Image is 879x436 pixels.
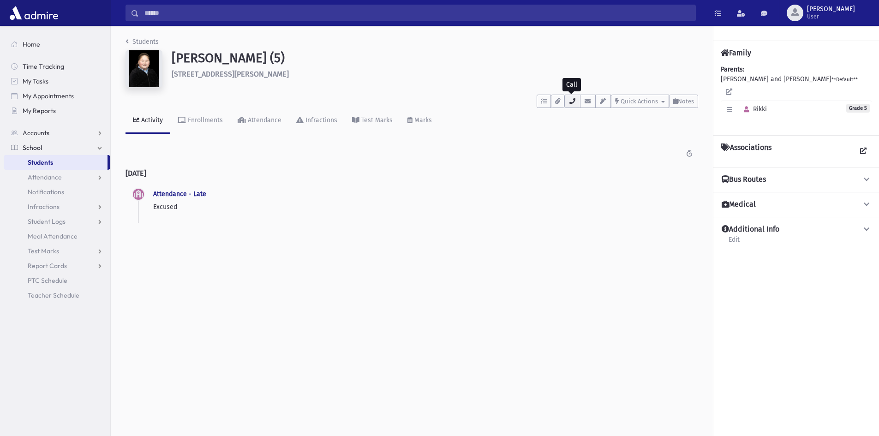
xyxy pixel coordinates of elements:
span: Attendance [28,173,62,181]
span: Report Cards [28,262,67,270]
h6: [STREET_ADDRESS][PERSON_NAME] [172,70,698,78]
a: Students [4,155,108,170]
button: Quick Actions [611,95,669,108]
span: Student Logs [28,217,66,226]
a: Accounts [4,125,110,140]
div: Activity [139,116,163,124]
h2: [DATE] [126,161,698,185]
span: Students [28,158,53,167]
img: AdmirePro [7,4,60,22]
a: Attendance [230,108,289,134]
div: Enrollments [186,116,223,124]
span: Quick Actions [621,98,658,105]
a: Infractions [289,108,345,134]
a: Edit [728,234,740,251]
span: Test Marks [28,247,59,255]
a: PTC Schedule [4,273,110,288]
span: Infractions [28,203,60,211]
h4: Associations [721,143,771,160]
img: 2Q== [126,50,162,87]
span: My Reports [23,107,56,115]
a: Student Logs [4,214,110,229]
a: My Appointments [4,89,110,103]
a: My Reports [4,103,110,118]
a: View all Associations [855,143,872,160]
h4: Family [721,48,751,57]
a: Home [4,37,110,52]
div: Test Marks [359,116,393,124]
a: Students [126,38,159,46]
h4: Medical [722,200,756,209]
a: Time Tracking [4,59,110,74]
div: Marks [413,116,432,124]
span: My Tasks [23,77,48,85]
span: Grade 5 [846,104,870,113]
h4: Bus Routes [722,175,766,185]
div: Infractions [304,116,337,124]
span: Time Tracking [23,62,64,71]
button: Medical [721,200,872,209]
h1: [PERSON_NAME] (5) [172,50,698,66]
button: Additional Info [721,225,872,234]
span: User [807,13,855,20]
span: Accounts [23,129,49,137]
input: Search [139,5,695,21]
a: Enrollments [170,108,230,134]
h4: Additional Info [722,225,779,234]
span: My Appointments [23,92,74,100]
span: Rikki [740,105,767,113]
a: Test Marks [345,108,400,134]
button: Bus Routes [721,175,872,185]
a: Marks [400,108,439,134]
div: Call [562,78,581,91]
p: Excused [153,202,691,212]
span: Notes [678,98,694,105]
a: Report Cards [4,258,110,273]
b: Parents: [721,66,744,73]
a: Meal Attendance [4,229,110,244]
button: Notes [669,95,698,108]
a: My Tasks [4,74,110,89]
a: Test Marks [4,244,110,258]
span: Meal Attendance [28,232,78,240]
span: School [23,143,42,152]
a: School [4,140,110,155]
a: Teacher Schedule [4,288,110,303]
a: Infractions [4,199,110,214]
span: [PERSON_NAME] [807,6,855,13]
span: Teacher Schedule [28,291,79,299]
a: Attendance [4,170,110,185]
span: Notifications [28,188,64,196]
a: Attendance - Late [153,190,206,198]
div: Attendance [246,116,281,124]
nav: breadcrumb [126,37,159,50]
div: [PERSON_NAME] and [PERSON_NAME] [721,65,872,128]
a: Activity [126,108,170,134]
span: Home [23,40,40,48]
a: Notifications [4,185,110,199]
span: PTC Schedule [28,276,67,285]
